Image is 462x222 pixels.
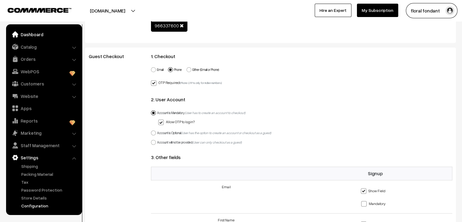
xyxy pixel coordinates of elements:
[151,140,242,145] label: Account will not be provided
[20,163,80,169] a: Shipping
[357,4,398,17] a: My Subscription
[185,111,245,115] i: (User has to create an account to checkout)
[192,140,242,144] i: (User can only checkout as a guest)
[20,195,80,201] a: Store Details
[69,3,146,18] button: [DOMAIN_NAME]
[151,110,245,116] label: Account is Mandatory
[8,91,80,102] a: Website
[8,54,80,64] a: Orders
[158,118,195,125] label: Allow OTP to login?
[8,127,80,138] a: Marketing
[445,6,454,15] img: user
[180,81,222,85] small: (Phone OTP is only for indian numbers)
[20,187,80,193] a: Password Protection
[8,41,80,52] a: Catalog
[181,131,271,135] i: (User has the option to create an account or checkout as a guest)
[315,4,351,17] a: Hire an Expert
[8,152,80,163] a: Settings
[20,179,80,185] a: Tax
[20,171,80,177] a: Packing Material
[151,154,188,160] span: 3. Other fields
[361,197,389,210] label: Mandatory
[8,6,61,13] a: COMMMERCE
[151,67,163,72] label: Email
[155,23,179,29] span: 966337600
[222,184,231,190] label: Email
[151,53,183,59] span: 1. Checkout
[151,79,222,85] label: OTP Required
[151,130,271,136] label: Account is Optional
[151,96,193,102] span: 2. User Account
[89,53,131,59] span: Guest Checkout
[20,203,80,209] a: Configuration
[8,8,71,12] img: COMMMERCE
[406,3,457,18] button: floral fondant
[8,78,80,89] a: Customers
[8,140,80,151] a: Staff Management
[8,29,80,40] a: Dashboard
[8,66,80,77] a: WebPOS
[8,103,80,114] a: Apps
[302,167,452,180] th: Signup
[187,67,219,72] label: Either (Email or Phone)
[8,115,80,126] a: Reports
[168,67,182,72] label: Phone
[361,185,389,197] label: Show Field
